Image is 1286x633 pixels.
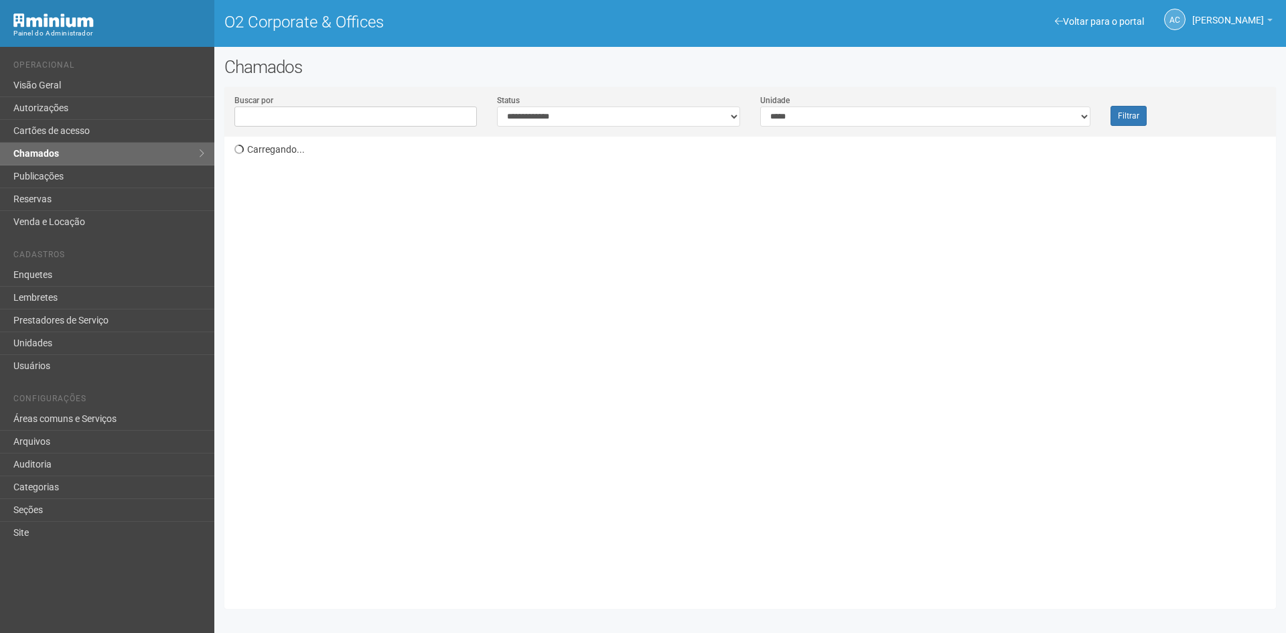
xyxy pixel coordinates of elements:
button: Filtrar [1111,106,1147,126]
a: [PERSON_NAME] [1192,17,1273,27]
span: Ana Carla de Carvalho Silva [1192,2,1264,25]
li: Operacional [13,60,204,74]
li: Cadastros [13,250,204,264]
h2: Chamados [224,57,1276,77]
a: Voltar para o portal [1055,16,1144,27]
div: Painel do Administrador [13,27,204,40]
label: Status [497,94,520,107]
label: Unidade [760,94,790,107]
h1: O2 Corporate & Offices [224,13,740,31]
a: AC [1164,9,1186,30]
li: Configurações [13,394,204,408]
img: Minium [13,13,94,27]
div: Carregando... [234,137,1276,599]
label: Buscar por [234,94,273,107]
